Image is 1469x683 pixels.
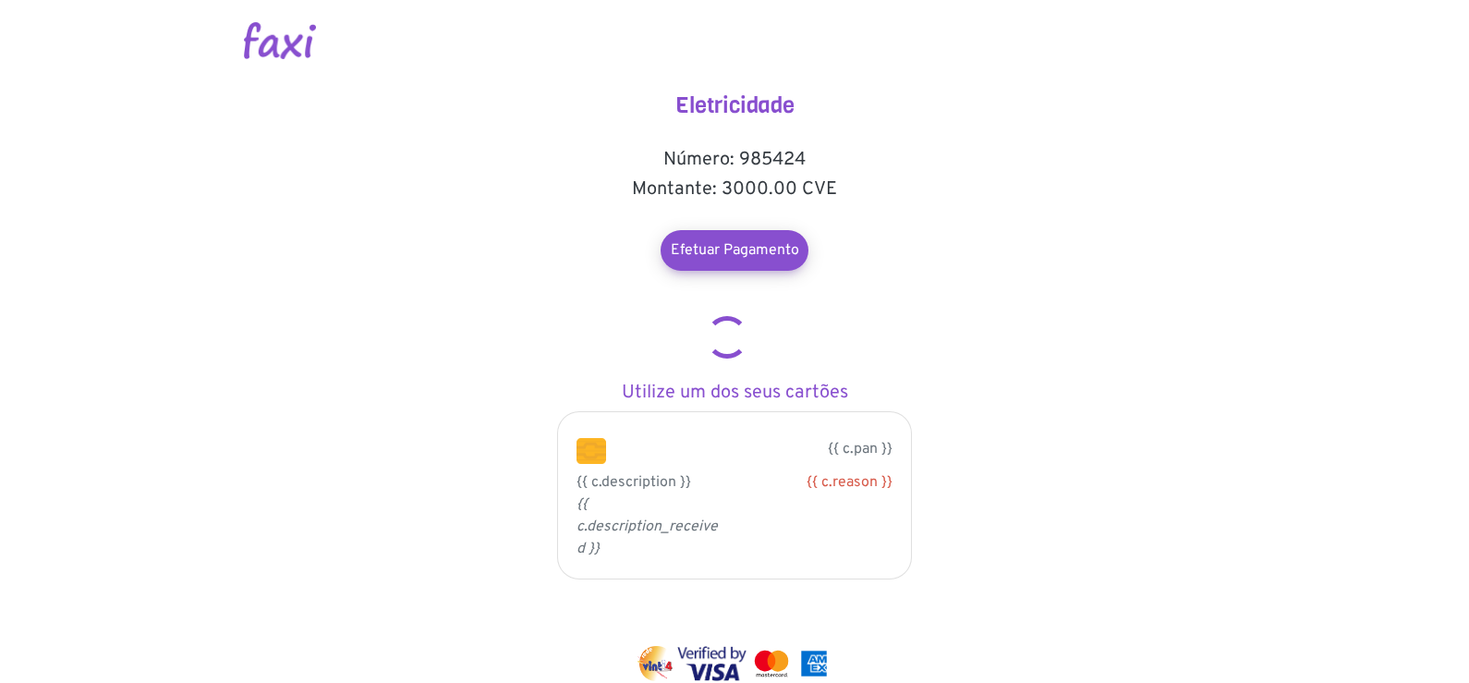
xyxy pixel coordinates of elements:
div: {{ c.reason }} [748,471,892,494]
h5: Montante: 3000.00 CVE [550,178,919,201]
img: chip.png [577,438,606,464]
img: mastercard [796,646,832,681]
h5: Utilize um dos seus cartões [550,382,919,404]
span: {{ c.description }} [577,473,691,492]
h4: Eletricidade [550,92,919,119]
img: vinti4 [637,646,674,681]
img: mastercard [750,646,793,681]
i: {{ c.description_received }} [577,495,718,558]
p: {{ c.pan }} [634,438,892,460]
a: Efetuar Pagamento [661,230,808,271]
img: visa [677,646,747,681]
h5: Número: 985424 [550,149,919,171]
